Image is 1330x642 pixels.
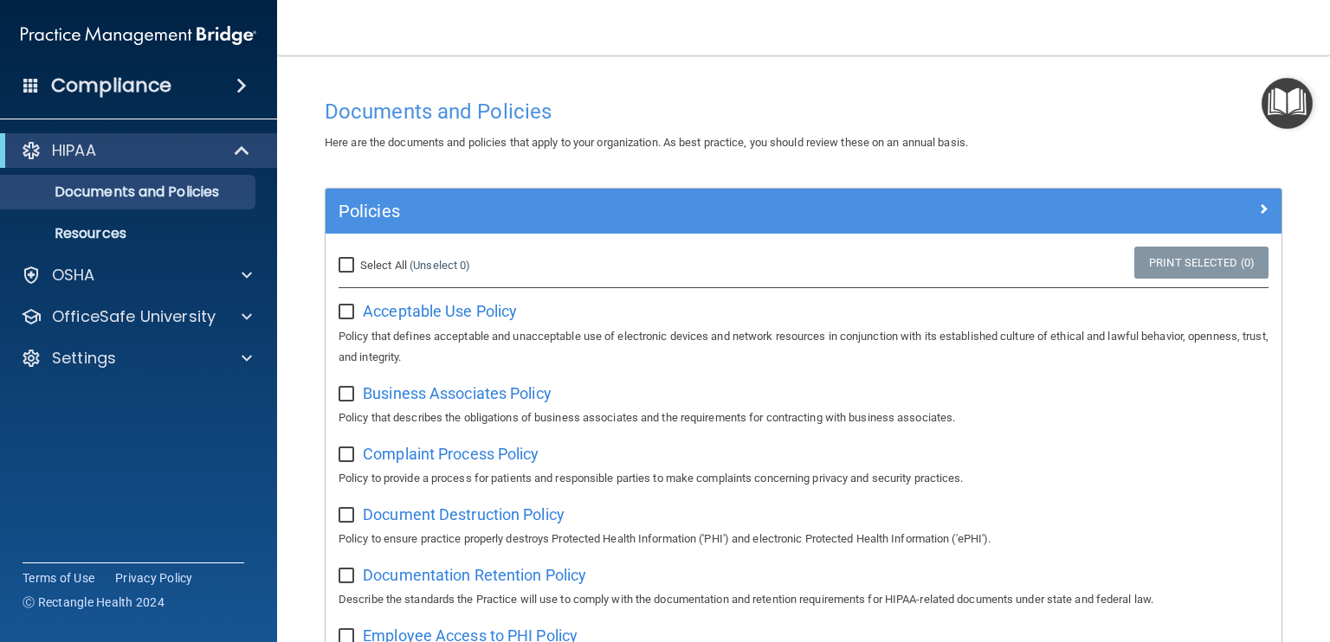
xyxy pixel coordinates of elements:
[21,265,252,286] a: OSHA
[363,566,586,584] span: Documentation Retention Policy
[325,136,968,149] span: Here are the documents and policies that apply to your organization. As best practice, you should...
[21,140,251,161] a: HIPAA
[11,225,248,242] p: Resources
[325,100,1282,123] h4: Documents and Policies
[410,259,470,272] a: (Unselect 0)
[363,505,565,523] span: Document Destruction Policy
[115,569,193,587] a: Privacy Policy
[360,259,407,272] span: Select All
[363,384,552,402] span: Business Associates Policy
[21,306,252,327] a: OfficeSafe University
[1134,247,1269,279] a: Print Selected (0)
[339,589,1269,610] p: Describe the standards the Practice will use to comply with the documentation and retention requi...
[23,569,94,587] a: Terms of Use
[363,445,539,463] span: Complaint Process Policy
[339,408,1269,428] p: Policy that describes the obligations of business associates and the requirements for contracting...
[339,202,1030,221] h5: Policies
[363,302,517,320] span: Acceptable Use Policy
[339,326,1269,368] p: Policy that defines acceptable and unacceptable use of electronic devices and network resources i...
[11,183,248,201] p: Documents and Policies
[52,140,96,161] p: HIPAA
[52,348,116,369] p: Settings
[52,306,216,327] p: OfficeSafe University
[339,259,358,273] input: Select All (Unselect 0)
[23,594,165,611] span: Ⓒ Rectangle Health 2024
[51,74,171,98] h4: Compliance
[1031,520,1309,588] iframe: Drift Widget Chat Controller
[1262,78,1313,129] button: Open Resource Center
[339,529,1269,549] p: Policy to ensure practice properly destroys Protected Health Information ('PHI') and electronic P...
[52,265,95,286] p: OSHA
[21,348,252,369] a: Settings
[339,197,1269,225] a: Policies
[339,468,1269,489] p: Policy to provide a process for patients and responsible parties to make complaints concerning pr...
[21,18,256,53] img: PMB logo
